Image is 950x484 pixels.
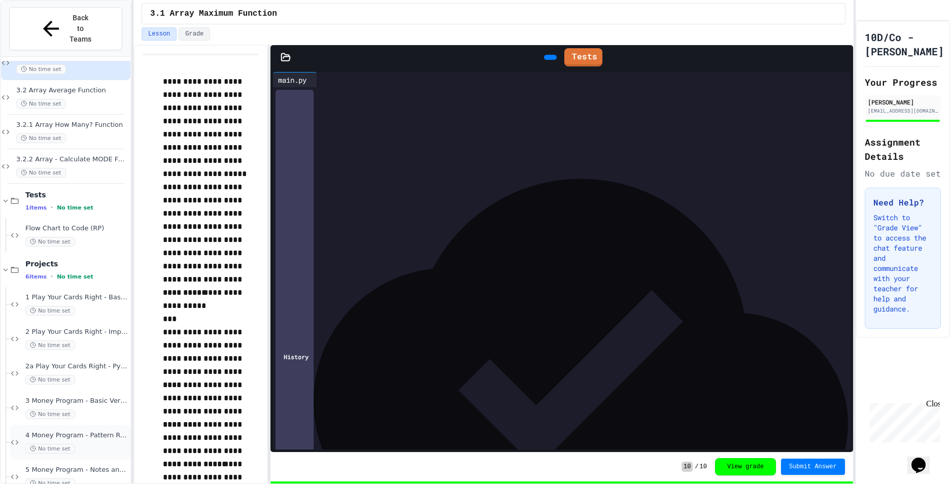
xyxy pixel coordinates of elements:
span: 2a Play Your Cards Right - PyGame [25,362,128,371]
div: No due date set [865,167,941,180]
span: No time set [25,306,75,316]
span: 3.2 Array Average Function [16,86,128,95]
span: No time set [25,237,75,247]
span: Flow Chart to Code (RP) [25,224,128,233]
iframe: chat widget [866,399,940,442]
span: Projects [25,259,128,268]
button: Back to Teams [9,7,122,50]
span: 6 items [25,273,47,280]
button: Submit Answer [781,459,845,475]
span: Back to Teams [69,13,93,45]
button: Lesson [142,27,177,41]
div: main.py [273,72,317,87]
iframe: chat widget [907,443,940,474]
span: No time set [16,99,66,109]
h3: Need Help? [873,196,932,209]
span: No time set [25,409,75,419]
span: Tests [25,190,128,199]
span: • [51,203,53,212]
span: No time set [57,204,93,211]
span: No time set [25,444,75,454]
span: 3.2.1 Array How Many? Function [16,121,128,129]
button: View grade [715,458,776,475]
span: 2 Play Your Cards Right - Improved [25,328,128,336]
h1: 10D/Co - [PERSON_NAME] [865,30,944,58]
div: main.py [273,75,312,85]
span: 10 [682,462,693,472]
a: Tests [564,48,602,66]
span: • [51,272,53,281]
span: No time set [25,375,75,385]
span: No time set [57,273,93,280]
span: Submit Answer [789,463,837,471]
button: Grade [179,27,210,41]
span: 1 Play Your Cards Right - Basic Version [25,293,128,302]
span: 3.1 Array Maximum Function [150,8,277,20]
span: 3 Money Program - Basic Version [25,397,128,405]
div: [EMAIL_ADDRESS][DOMAIN_NAME] [868,107,938,115]
p: Switch to "Grade View" to access the chat feature and communicate with your teacher for help and ... [873,213,932,314]
span: 10 [700,463,707,471]
span: / [695,463,698,471]
span: No time set [16,133,66,143]
h2: Your Progress [865,75,941,89]
span: 5 Money Program - Notes and Coins [25,466,128,474]
span: No time set [16,168,66,178]
span: No time set [16,64,66,74]
div: [PERSON_NAME] [868,97,938,107]
h2: Assignment Details [865,135,941,163]
span: 3.2.2 Array - Calculate MODE Function [16,155,128,164]
span: 4 Money Program - Pattern Recogniton [25,431,128,440]
span: 1 items [25,204,47,211]
div: Chat with us now!Close [4,4,70,64]
span: No time set [25,340,75,350]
